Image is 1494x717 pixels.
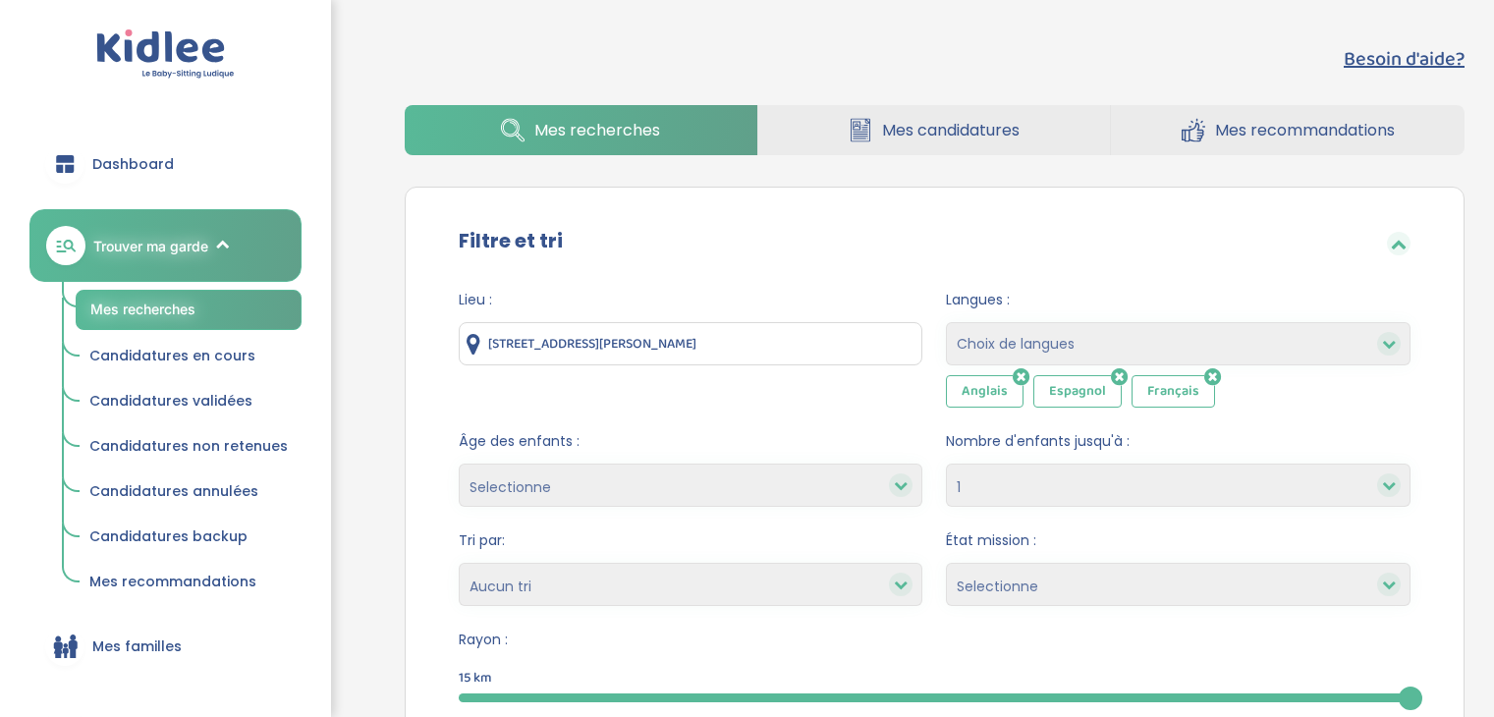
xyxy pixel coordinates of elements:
a: Mes recommandations [1111,105,1465,155]
span: Candidatures en cours [89,346,255,365]
span: Nombre d'enfants jusqu'à : [946,431,1411,452]
a: Mes familles [29,611,302,682]
span: État mission : [946,530,1411,551]
span: Langues : [946,290,1411,310]
a: Trouver ma garde [29,209,302,282]
span: Mes recherches [534,118,660,142]
a: Mes recherches [405,105,757,155]
a: Mes recommandations [76,564,302,601]
span: Anglais [946,375,1024,408]
a: Candidatures en cours [76,338,302,375]
span: Mes recommandations [1215,118,1395,142]
a: Mes candidatures [758,105,1111,155]
span: Français [1132,375,1215,408]
a: Mes recherches [76,290,302,330]
span: Candidatures validées [89,391,252,411]
span: Mes candidatures [882,118,1020,142]
label: Filtre et tri [459,226,563,255]
span: Mes recommandations [89,572,256,591]
span: Âge des enfants : [459,431,923,452]
span: Candidatures annulées [89,481,258,501]
span: Candidatures backup [89,526,248,546]
img: logo.svg [96,29,235,80]
span: Rayon : [459,630,1411,650]
span: Trouver ma garde [93,236,208,256]
a: Candidatures validées [76,383,302,420]
a: Candidatures backup [76,519,302,556]
span: Dashboard [92,154,174,175]
span: 15 km [459,668,492,689]
span: Mes recherches [90,301,195,317]
span: Lieu : [459,290,923,310]
a: Dashboard [29,129,302,199]
a: Candidatures non retenues [76,428,302,466]
span: Mes familles [92,636,182,657]
button: Besoin d'aide? [1344,44,1465,74]
input: Ville ou code postale [459,322,923,365]
span: Candidatures non retenues [89,436,288,456]
a: Candidatures annulées [76,473,302,511]
span: Tri par: [459,530,923,551]
span: Espagnol [1033,375,1122,408]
